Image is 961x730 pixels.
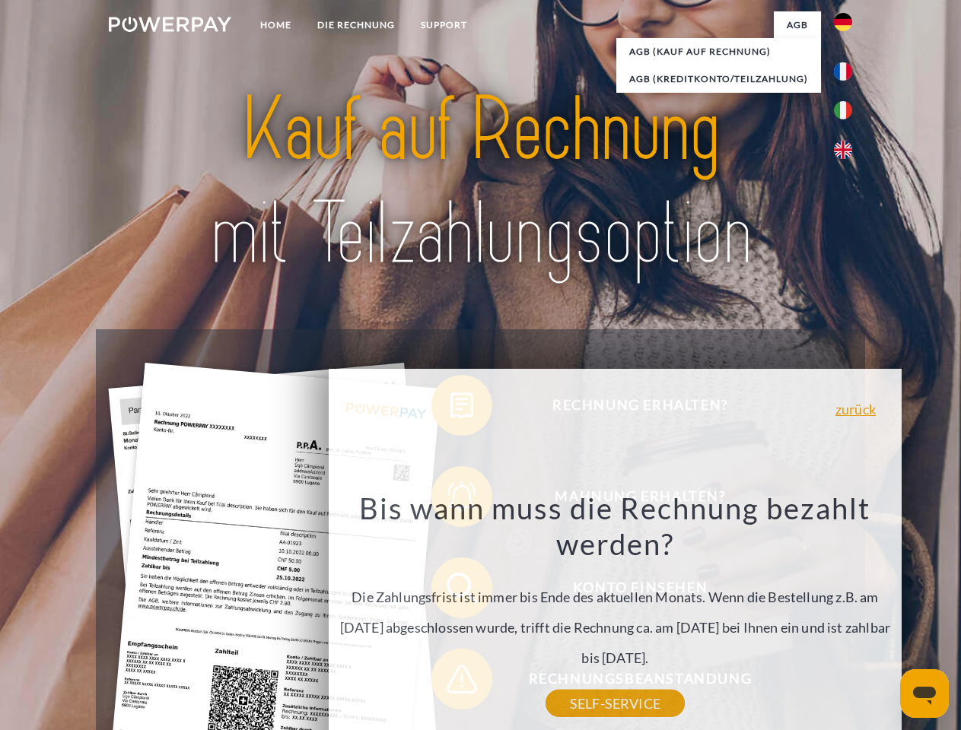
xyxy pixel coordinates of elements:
img: it [834,101,852,119]
img: de [834,13,852,31]
a: AGB (Kauf auf Rechnung) [616,38,821,65]
img: title-powerpay_de.svg [145,73,816,291]
a: SELF-SERVICE [546,690,685,717]
a: SUPPORT [408,11,480,39]
img: logo-powerpay-white.svg [109,17,231,32]
a: DIE RECHNUNG [304,11,408,39]
div: Die Zahlungsfrist ist immer bis Ende des aktuellen Monats. Wenn die Bestellung z.B. am [DATE] abg... [338,490,893,703]
a: AGB (Kreditkonto/Teilzahlung) [616,65,821,93]
a: zurück [835,402,876,416]
img: en [834,141,852,159]
img: fr [834,62,852,81]
a: Home [247,11,304,39]
a: agb [774,11,821,39]
h3: Bis wann muss die Rechnung bezahlt werden? [338,490,893,563]
iframe: Schaltfläche zum Öffnen des Messaging-Fensters [900,669,949,718]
